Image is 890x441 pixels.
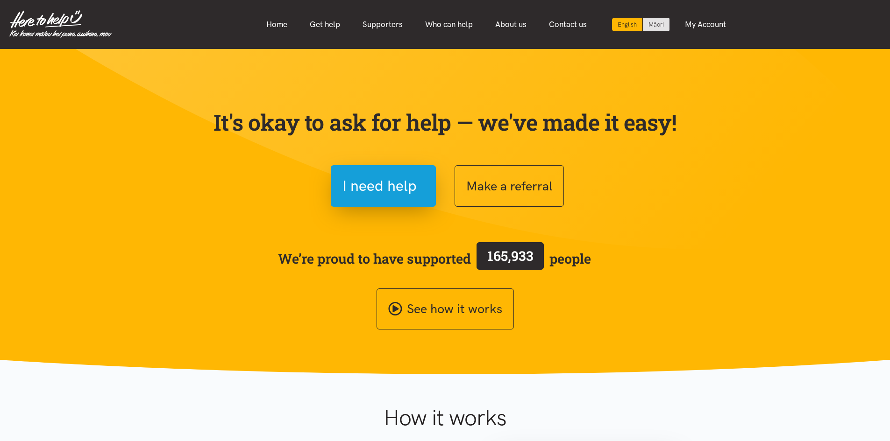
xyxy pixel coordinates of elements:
a: Who can help [414,14,484,35]
a: Supporters [351,14,414,35]
span: I need help [342,174,417,198]
h1: How it works [292,404,598,431]
a: My Account [674,14,737,35]
a: Contact us [538,14,598,35]
a: Switch to Te Reo Māori [643,18,669,31]
a: 165,933 [471,240,549,277]
div: Current language [612,18,643,31]
div: Language toggle [612,18,670,31]
p: It's okay to ask for help — we've made it easy! [212,109,679,136]
img: Home [9,10,112,38]
a: See how it works [377,288,514,330]
span: We’re proud to have supported people [278,240,591,277]
button: I need help [331,165,436,207]
a: About us [484,14,538,35]
button: Make a referral [455,165,564,207]
span: 165,933 [487,247,534,265]
a: Home [255,14,299,35]
a: Get help [299,14,351,35]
